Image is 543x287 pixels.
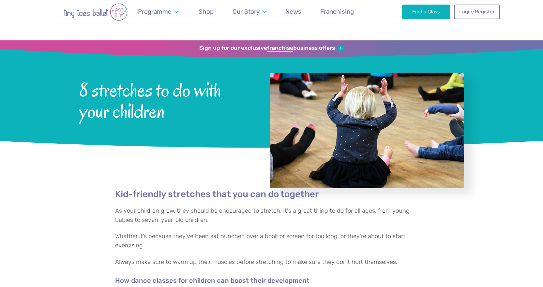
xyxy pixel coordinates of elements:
a: Find a Class [402,5,450,19]
span: Programme [138,8,172,15]
a: How dance classes for children can boost their development [115,277,309,284]
a: News [282,4,305,19]
a: Programme [135,4,182,19]
span: Franchising [320,8,354,15]
h2: Kid-friendly stretches that you can do together [115,189,428,200]
a: Shop [196,4,217,19]
span: Always make sure to warm up their muscles before stretching to make sure they don't hurt themselves. [115,258,397,265]
a: Franchising [317,4,357,19]
p: Whether it’s because they’ve been sat hunched over a book or screen for too long, or they're abou... [115,232,428,250]
img: tiny toes ballet [43,3,148,21]
a: Our Story [229,4,269,19]
strong: franchise [267,45,293,52]
a: Sign up for our exclusivefranchisebusiness offers [199,45,344,52]
span: News [285,8,301,15]
span: 8 stretches to do with your children [79,78,252,122]
a: Login/Register [454,5,500,19]
span: Our Story [233,8,260,15]
p: As your children grow, they should be encouraged to stretch. It's a great thing to do for all age... [115,207,428,224]
span: Shop [199,8,214,15]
